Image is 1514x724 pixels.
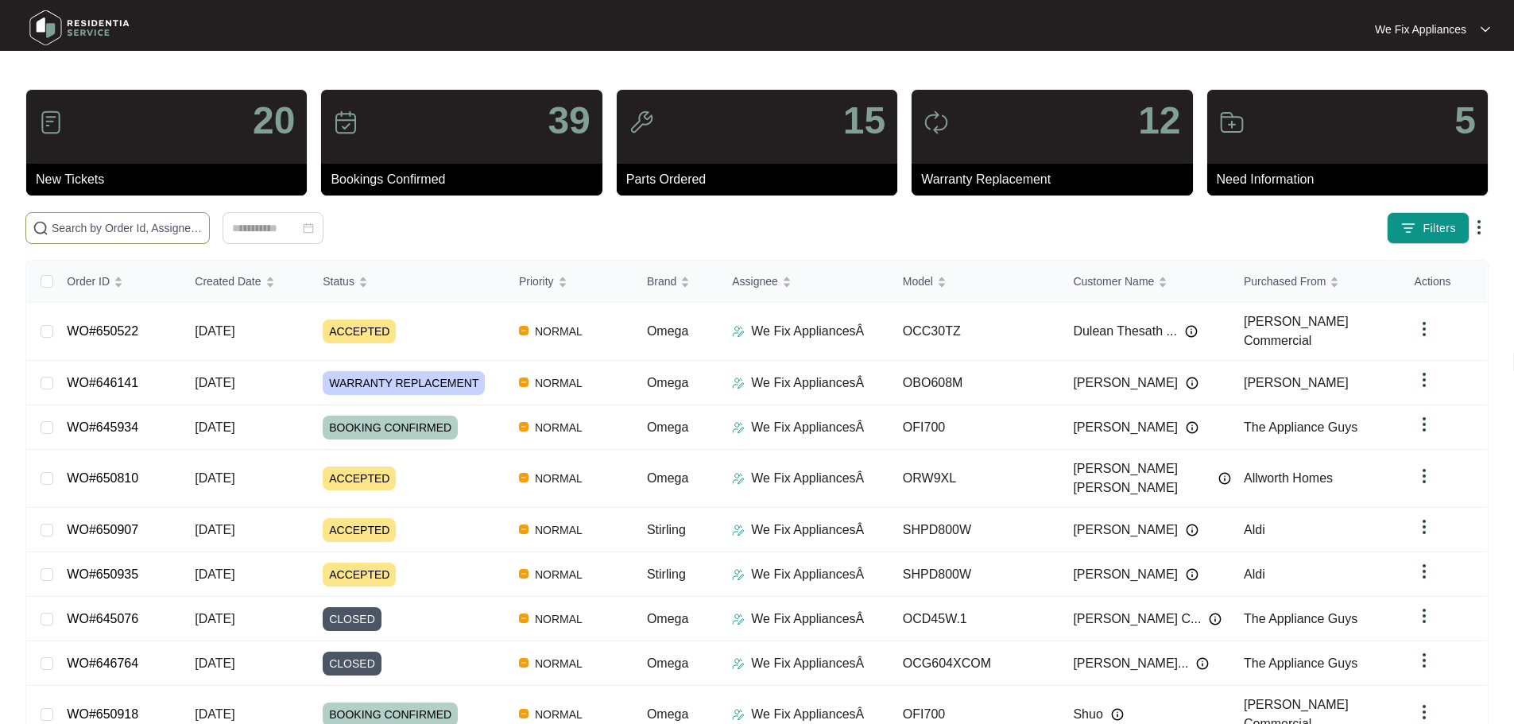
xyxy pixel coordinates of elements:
[751,374,864,393] p: We Fix AppliancesÂ
[1219,110,1245,135] img: icon
[333,110,358,135] img: icon
[1217,170,1488,189] p: Need Information
[519,473,529,482] img: Vercel Logo
[719,261,890,303] th: Assignee
[921,170,1192,189] p: Warranty Replacement
[195,471,234,485] span: [DATE]
[647,376,688,389] span: Omega
[1402,261,1487,303] th: Actions
[1196,657,1209,670] img: Info icon
[890,641,1061,686] td: OCG604XCOM
[751,654,864,673] p: We Fix AppliancesÂ
[890,405,1061,450] td: OFI700
[647,707,688,721] span: Omega
[529,521,589,540] span: NORMAL
[529,374,589,393] span: NORMAL
[195,612,234,625] span: [DATE]
[1415,703,1434,722] img: dropdown arrow
[67,656,138,670] a: WO#646764
[529,705,589,724] span: NORMAL
[253,102,295,140] p: 20
[323,467,396,490] span: ACCEPTED
[1186,377,1198,389] img: Info icon
[732,524,745,536] img: Assigner Icon
[732,568,745,581] img: Assigner Icon
[195,273,261,290] span: Created Date
[1481,25,1490,33] img: dropdown arrow
[1138,102,1180,140] p: 12
[519,422,529,432] img: Vercel Logo
[1073,565,1178,584] span: [PERSON_NAME]
[1218,472,1231,485] img: Info icon
[519,709,529,718] img: Vercel Logo
[36,170,307,189] p: New Tickets
[519,377,529,387] img: Vercel Logo
[924,110,949,135] img: icon
[903,273,933,290] span: Model
[195,567,234,581] span: [DATE]
[519,525,529,534] img: Vercel Logo
[67,567,138,581] a: WO#650935
[67,612,138,625] a: WO#645076
[1073,610,1201,629] span: [PERSON_NAME] C...
[1186,524,1198,536] img: Info icon
[647,523,686,536] span: Stirling
[67,523,138,536] a: WO#650907
[529,418,589,437] span: NORMAL
[529,610,589,629] span: NORMAL
[647,612,688,625] span: Omega
[732,708,745,721] img: Assigner Icon
[1415,517,1434,536] img: dropdown arrow
[1375,21,1466,37] p: We Fix Appliances
[890,508,1061,552] td: SHPD800W
[67,273,110,290] span: Order ID
[182,261,310,303] th: Created Date
[195,420,234,434] span: [DATE]
[52,219,203,237] input: Search by Order Id, Assignee Name, Customer Name, Brand and Model
[890,261,1061,303] th: Model
[890,303,1061,361] td: OCC30TZ
[548,102,590,140] p: 39
[1186,421,1198,434] img: Info icon
[626,170,897,189] p: Parts Ordered
[1244,612,1357,625] span: The Appliance Guys
[1244,315,1349,347] span: [PERSON_NAME] Commercial
[890,597,1061,641] td: OCD45W.1
[67,420,138,434] a: WO#645934
[1231,261,1402,303] th: Purchased From
[751,565,864,584] p: We Fix AppliancesÂ
[1244,420,1357,434] span: The Appliance Guys
[843,102,885,140] p: 15
[33,220,48,236] img: search-icon
[732,273,778,290] span: Assignee
[890,450,1061,508] td: ORW9XL
[529,654,589,673] span: NORMAL
[647,273,676,290] span: Brand
[634,261,719,303] th: Brand
[38,110,64,135] img: icon
[1244,273,1326,290] span: Purchased From
[732,421,745,434] img: Assigner Icon
[1209,613,1222,625] img: Info icon
[195,324,234,338] span: [DATE]
[647,471,688,485] span: Omega
[751,521,864,540] p: We Fix AppliancesÂ
[1454,102,1476,140] p: 5
[1111,708,1124,721] img: Info icon
[67,324,138,338] a: WO#650522
[195,707,234,721] span: [DATE]
[1387,212,1469,244] button: filter iconFilters
[1073,322,1176,341] span: Dulean Thesath ...
[519,569,529,579] img: Vercel Logo
[24,4,135,52] img: residentia service logo
[323,563,396,587] span: ACCEPTED
[1423,220,1456,237] span: Filters
[310,261,506,303] th: Status
[519,614,529,623] img: Vercel Logo
[1060,261,1231,303] th: Customer Name
[1415,606,1434,625] img: dropdown arrow
[529,565,589,584] span: NORMAL
[1415,319,1434,339] img: dropdown arrow
[1073,459,1210,498] span: [PERSON_NAME] [PERSON_NAME]
[54,261,182,303] th: Order ID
